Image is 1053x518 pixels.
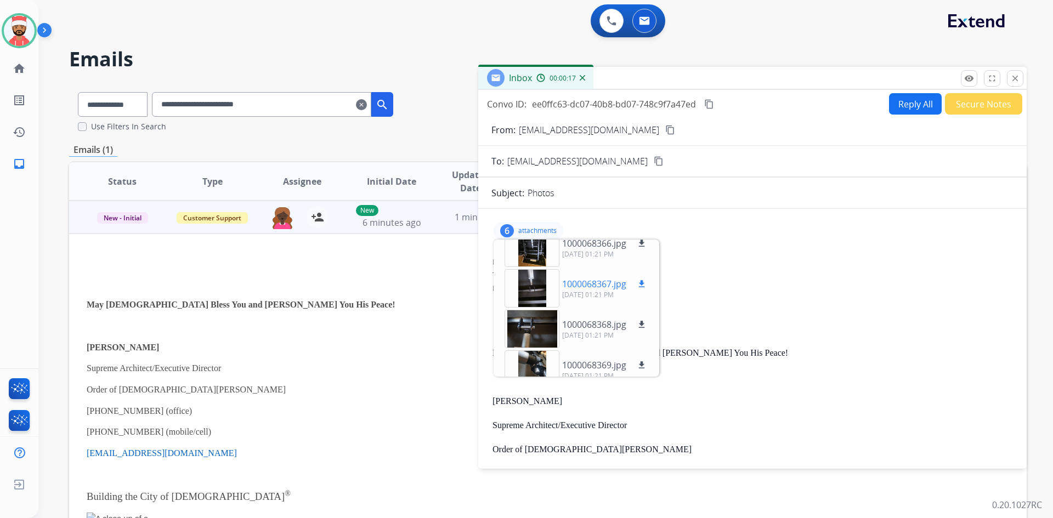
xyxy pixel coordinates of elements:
[964,73,974,83] mat-icon: remove_red_eye
[492,420,627,430] span: Supreme Architect/Executive Director
[363,217,421,229] span: 6 minutes ago
[562,237,626,250] p: 1000068366.jpg
[550,74,576,83] span: 00:00:17
[562,331,648,340] p: [DATE] 01:21 PM
[519,123,659,136] p: [EMAIL_ADDRESS][DOMAIN_NAME]
[987,73,997,83] mat-icon: fullscreen
[356,205,378,216] p: New
[455,211,509,223] span: 1 minute ago
[13,62,26,75] mat-icon: home
[562,318,626,331] p: 1000068368.jpg
[992,498,1042,511] p: 0.20.1027RC
[637,238,647,248] mat-icon: download
[13,94,26,107] mat-icon: list_alt
[704,99,714,109] mat-icon: content_copy
[87,385,286,394] span: Order of [DEMOGRAPHIC_DATA][PERSON_NAME]
[367,175,416,188] span: Initial Date
[492,270,1012,281] div: To:
[491,155,504,168] p: To:
[446,168,496,195] span: Updated Date
[654,156,664,166] mat-icon: content_copy
[97,212,148,224] span: New - Initial
[492,257,1012,267] div: From:
[202,175,223,188] span: Type
[87,427,211,436] span: [PHONE_NUMBER] (mobile/cell)
[492,283,1012,294] div: Date:
[562,291,648,299] p: [DATE] 01:21 PM
[637,279,647,289] mat-icon: download
[108,175,137,188] span: Status
[562,358,626,372] p: 1000068369.jpg
[87,448,237,458] a: [EMAIL_ADDRESS][DOMAIN_NAME]
[562,277,626,291] p: 1000068367.jpg
[518,226,557,235] p: attachments
[500,224,514,237] div: 6
[1010,73,1020,83] mat-icon: close
[492,348,788,357] span: May [DEMOGRAPHIC_DATA] Bless You and [PERSON_NAME] You His Peace!
[491,186,524,200] p: Subject:
[637,320,647,329] mat-icon: download
[532,98,696,110] span: ee0ffc63-dc07-40b8-bd07-748c9f7a47ed
[177,212,248,224] span: Customer Support
[91,121,166,132] label: Use Filters In Search
[69,48,1027,70] h2: Emails
[271,206,293,229] img: agent-avatar
[945,93,1022,115] button: Secure Notes
[4,15,35,46] img: avatar
[507,155,648,168] span: [EMAIL_ADDRESS][DOMAIN_NAME]
[491,123,516,136] p: From:
[492,396,562,406] span: [PERSON_NAME]
[87,363,221,373] span: Supreme Architect/Executive Director
[637,360,647,370] mat-icon: download
[283,175,321,188] span: Assignee
[889,93,942,115] button: Reply All
[528,186,554,200] p: Photos
[87,343,159,352] span: [PERSON_NAME]
[665,125,675,135] mat-icon: content_copy
[487,98,526,111] p: Convo ID:
[509,72,532,84] span: Inbox
[87,491,291,502] span: Building the City of [DEMOGRAPHIC_DATA]
[285,489,291,498] sup: ®
[356,98,367,111] mat-icon: clear
[492,445,692,454] span: Order of [DEMOGRAPHIC_DATA][PERSON_NAME]
[13,157,26,170] mat-icon: inbox
[562,372,648,380] p: [DATE] 01:21 PM
[69,143,117,157] p: Emails (1)
[13,126,26,139] mat-icon: history
[562,250,648,259] p: [DATE] 01:21 PM
[87,406,192,415] span: [PHONE_NUMBER] (office)
[311,210,324,224] mat-icon: person_add
[87,300,395,309] span: May [DEMOGRAPHIC_DATA] Bless You and [PERSON_NAME] You His Peace!
[376,98,389,111] mat-icon: search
